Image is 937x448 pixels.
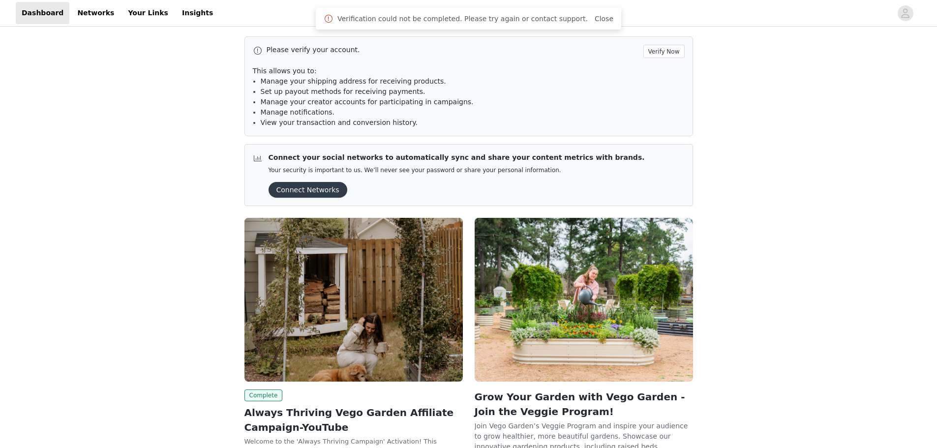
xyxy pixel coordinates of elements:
button: Verify Now [643,45,685,58]
p: Connect your social networks to automatically sync and share your content metrics with brands. [269,152,645,163]
button: Connect Networks [269,182,347,198]
img: Vego Garden [475,218,693,382]
a: Networks [71,2,120,24]
span: Manage notifications. [261,108,335,116]
a: Your Links [122,2,174,24]
span: Set up payout methods for receiving payments. [261,88,425,95]
span: Complete [244,389,283,401]
img: Vego Garden [244,218,463,382]
p: Your security is important to us. We’ll never see your password or share your personal information. [269,167,645,174]
a: Close [595,15,613,23]
div: avatar [901,5,910,21]
p: This allows you to: [253,66,685,76]
p: Please verify your account. [267,45,639,55]
h2: Always Thriving Vego Garden Affiliate Campaign-YouTube [244,405,463,435]
a: Insights [176,2,219,24]
h2: Grow Your Garden with Vego Garden - Join the Veggie Program! [475,389,693,419]
span: Manage your creator accounts for participating in campaigns. [261,98,474,106]
a: Dashboard [16,2,69,24]
span: Manage your shipping address for receiving products. [261,77,446,85]
span: View your transaction and conversion history. [261,119,418,126]
span: Verification could not be completed. Please try again or contact support. [337,14,588,24]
